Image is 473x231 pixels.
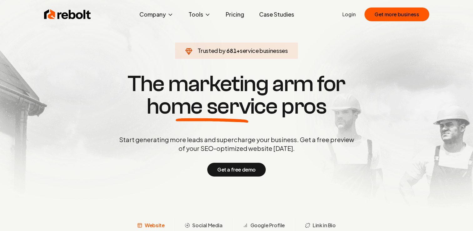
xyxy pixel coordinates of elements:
span: service businesses [240,47,288,54]
a: Case Studies [254,8,299,21]
span: Website [145,222,164,229]
button: Company [134,8,179,21]
span: Social Media [192,222,222,229]
a: Login [342,11,356,18]
span: home service [147,95,278,118]
a: Pricing [221,8,249,21]
button: Get more business [365,8,429,21]
img: Rebolt Logo [44,8,91,21]
span: Google Profile [250,222,285,229]
span: Link in Bio [313,222,336,229]
button: Tools [184,8,216,21]
span: + [236,47,240,54]
button: Get a free demo [207,163,266,177]
span: Trusted by [198,47,225,54]
span: 681 [226,46,236,55]
h1: The marketing arm for pros [87,73,387,118]
p: Start generating more leads and supercharge your business. Get a free preview of your SEO-optimiz... [118,135,355,153]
